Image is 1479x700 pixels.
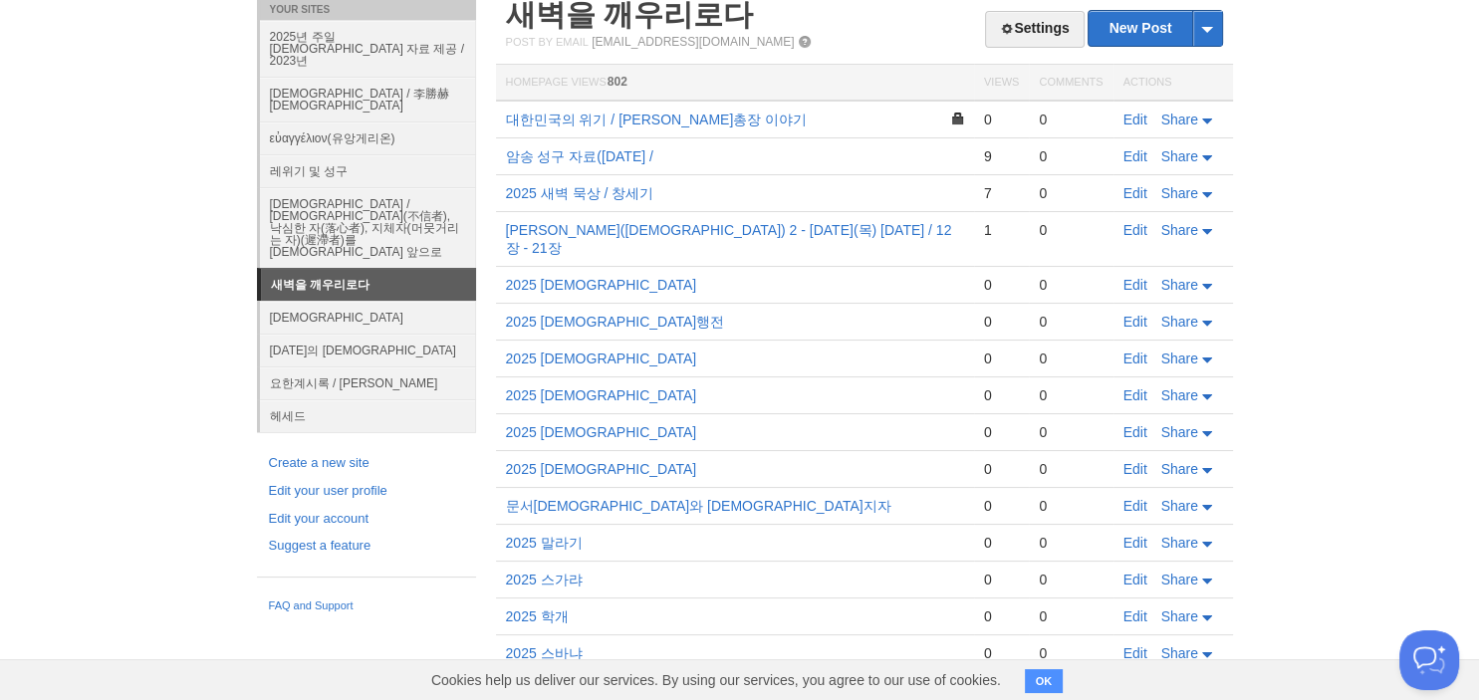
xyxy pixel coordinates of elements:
[985,11,1084,48] a: Settings
[506,350,697,366] a: 2025 [DEMOGRAPHIC_DATA]
[1123,572,1147,587] a: Edit
[1161,645,1198,661] span: Share
[1039,460,1103,478] div: 0
[1039,111,1103,128] div: 0
[1161,222,1198,238] span: Share
[411,660,1021,700] span: Cookies help us deliver our services. By using our services, you agree to our use of cookies.
[1161,572,1198,587] span: Share
[1113,65,1233,102] th: Actions
[269,597,464,615] a: FAQ and Support
[1039,184,1103,202] div: 0
[984,571,1019,588] div: 0
[1123,645,1147,661] a: Edit
[984,644,1019,662] div: 0
[1123,314,1147,330] a: Edit
[506,222,952,256] a: [PERSON_NAME]([DEMOGRAPHIC_DATA]) 2 - [DATE](목) [DATE] / 12장 - 21장
[1039,571,1103,588] div: 0
[269,481,464,502] a: Edit your user profile
[1161,424,1198,440] span: Share
[496,65,974,102] th: Homepage Views
[984,276,1019,294] div: 0
[1161,148,1198,164] span: Share
[1161,277,1198,293] span: Share
[506,461,697,477] a: 2025 [DEMOGRAPHIC_DATA]
[984,460,1019,478] div: 0
[1123,148,1147,164] a: Edit
[1039,497,1103,515] div: 0
[1123,277,1147,293] a: Edit
[269,536,464,557] a: Suggest a feature
[1039,386,1103,404] div: 0
[1123,424,1147,440] a: Edit
[984,221,1019,239] div: 1
[1039,644,1103,662] div: 0
[1039,534,1103,552] div: 0
[1039,350,1103,367] div: 0
[506,424,697,440] a: 2025 [DEMOGRAPHIC_DATA]
[261,269,476,301] a: 새벽을 깨우리로다
[984,497,1019,515] div: 0
[506,535,583,551] a: 2025 말라기
[506,148,653,164] a: 암송 성구 자료([DATE] /
[260,154,476,187] a: 레위기 및 성구
[984,350,1019,367] div: 0
[1123,112,1147,127] a: Edit
[1039,221,1103,239] div: 0
[1123,498,1147,514] a: Edit
[984,313,1019,331] div: 0
[260,334,476,366] a: [DATE]의 [DEMOGRAPHIC_DATA]
[1123,387,1147,403] a: Edit
[1123,350,1147,366] a: Edit
[1161,608,1198,624] span: Share
[1123,222,1147,238] a: Edit
[506,645,583,661] a: 2025 스바냐
[506,36,589,48] span: Post by Email
[1161,350,1198,366] span: Share
[1161,461,1198,477] span: Share
[984,423,1019,441] div: 0
[974,65,1029,102] th: Views
[1161,112,1198,127] span: Share
[1039,313,1103,331] div: 0
[608,75,627,89] span: 802
[1161,498,1198,514] span: Share
[984,534,1019,552] div: 0
[1161,314,1198,330] span: Share
[260,366,476,399] a: 요한계시록 / [PERSON_NAME]
[1161,387,1198,403] span: Share
[984,111,1019,128] div: 0
[1123,608,1147,624] a: Edit
[506,608,569,624] a: 2025 학개
[260,20,476,77] a: 2025년 주일 [DEMOGRAPHIC_DATA] 자료 제공 / 2023년
[984,147,1019,165] div: 9
[269,509,464,530] a: Edit your account
[506,572,583,587] a: 2025 스가랴
[1039,147,1103,165] div: 0
[506,112,808,127] a: 대한민국의 위기 / [PERSON_NAME]총장 이야기
[260,399,476,432] a: 헤세드
[260,301,476,334] a: [DEMOGRAPHIC_DATA]
[260,77,476,121] a: [DEMOGRAPHIC_DATA] / 李勝赫[DEMOGRAPHIC_DATA]
[1123,461,1147,477] a: Edit
[984,607,1019,625] div: 0
[984,184,1019,202] div: 7
[269,453,464,474] a: Create a new site
[1029,65,1112,102] th: Comments
[506,185,654,201] a: 2025 새벽 묵상 / 창세기
[260,187,476,268] a: [DEMOGRAPHIC_DATA] / [DEMOGRAPHIC_DATA](不信者), 낙심한 자(落心者), 지체자(머뭇거리는 자)(遲滯者)를 [DEMOGRAPHIC_DATA] 앞으로
[1039,276,1103,294] div: 0
[1039,607,1103,625] div: 0
[1399,630,1459,690] iframe: Help Scout Beacon - Open
[1123,185,1147,201] a: Edit
[506,387,697,403] a: 2025 [DEMOGRAPHIC_DATA]
[1123,535,1147,551] a: Edit
[1089,11,1221,46] a: New Post
[260,121,476,154] a: εὐαγγέλιον(유앙게리온)
[1025,669,1064,693] button: OK
[506,498,891,514] a: 문서[DEMOGRAPHIC_DATA]와 [DEMOGRAPHIC_DATA]지자
[1039,423,1103,441] div: 0
[984,386,1019,404] div: 0
[506,277,697,293] a: 2025 [DEMOGRAPHIC_DATA]
[1161,185,1198,201] span: Share
[506,314,725,330] a: 2025 [DEMOGRAPHIC_DATA]행전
